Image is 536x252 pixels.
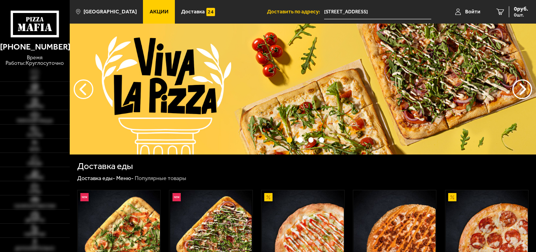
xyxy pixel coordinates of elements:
h1: Доставка еды [77,162,133,171]
a: Доставка еды- [77,175,115,182]
img: Новинка [80,193,89,201]
span: Акции [150,9,169,15]
span: Войти [465,9,480,15]
span: улица Чайковского, 50 [324,5,431,19]
input: Ваш адрес доставки [324,5,431,19]
img: 15daf4d41897b9f0e9f617042186c801.svg [206,8,215,16]
span: Доставка [181,9,205,15]
button: точки переключения [287,137,292,143]
span: 0 шт. [514,13,528,17]
span: [GEOGRAPHIC_DATA] [83,9,137,15]
span: 0 руб. [514,6,528,12]
img: Акционный [448,193,456,201]
button: точки переключения [319,137,325,143]
button: следующий [74,79,93,99]
button: точки переключения [297,137,303,143]
button: точки переключения [308,137,314,143]
div: Популярные товары [135,175,186,182]
a: Меню- [116,175,134,182]
button: предыдущий [512,79,532,99]
img: Акционный [264,193,273,201]
span: Доставить по адресу: [267,9,324,15]
img: Новинка [172,193,181,201]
